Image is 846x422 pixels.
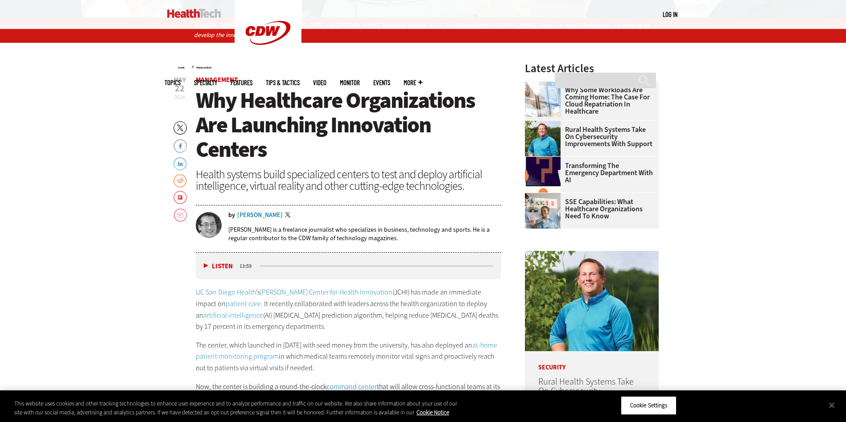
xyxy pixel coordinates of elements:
a: CDW [235,59,301,68]
p: Now, the center is building a round-the-clock that will allow cross-functional teams at its 364-b... [196,381,502,415]
a: Rural Health Systems Take On Cybersecurity Improvements with Support [538,376,640,406]
img: illustration of question mark [525,157,561,193]
img: Doctor speaking with patient [525,193,561,229]
div: This website uses cookies and other tracking technologies to enhance user experience and to analy... [14,399,465,417]
a: Transforming the Emergency Department with AI [525,162,653,184]
span: More [404,79,422,86]
a: artificial intelligence [203,311,263,320]
span: Topics [165,79,181,86]
a: Doctor speaking with patient [525,193,565,200]
p: [PERSON_NAME] is a freelance journalist who specializes in business, technology and sports. He is... [228,225,502,242]
img: Jim Roeder [525,121,561,156]
a: UC San Diego Health [196,287,256,297]
a: Twitter [285,212,293,219]
a: Why Some Workloads Are Coming Home: The Case for Cloud Repatriation in Healthcare [525,86,653,115]
a: More information about your privacy [417,409,449,416]
a: Rural Health Systems Take On Cybersecurity Improvements with Support [525,126,653,147]
a: Log in [663,10,677,18]
a: SSE Capabilities: What Healthcare Organizations Need to Know [525,198,653,220]
a: patient care [226,299,261,308]
div: duration [238,262,258,270]
div: User menu [663,10,677,19]
div: media player [196,253,502,279]
p: The center, which launched in [DATE] with seed money from the university, has also deployed an in... [196,340,502,374]
a: Features [231,79,252,86]
span: Specialty [194,79,217,86]
button: Close [822,395,842,415]
button: Listen [204,263,233,270]
a: [PERSON_NAME] Center for Health Innovation [260,287,392,297]
span: by [228,212,235,218]
img: Jim Roeder [525,251,659,351]
a: [PERSON_NAME] [237,212,283,218]
p: Security [525,351,659,371]
a: Electronic health records [525,81,565,88]
span: Why Healthcare Organizations Are Launching Innovation Centers [196,86,475,164]
a: Video [313,79,326,86]
a: Tips & Tactics [266,79,300,86]
button: Cookie Settings [621,396,677,415]
img: Home [167,9,221,18]
a: illustration of question mark [525,157,565,164]
p: ’s (JCHI) has made an immediate impact on . It recently collaborated with leaders across the heal... [196,287,502,332]
div: Health systems build specialized centers to test and deploy artificial intelligence, virtual real... [196,168,502,192]
span: 2024 [174,94,185,101]
a: command center [326,382,377,391]
a: Jim Roeder [525,121,565,128]
a: MonITor [340,79,360,86]
h3: Latest Articles [525,63,659,74]
a: Events [373,79,390,86]
img: Electronic health records [525,81,561,117]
